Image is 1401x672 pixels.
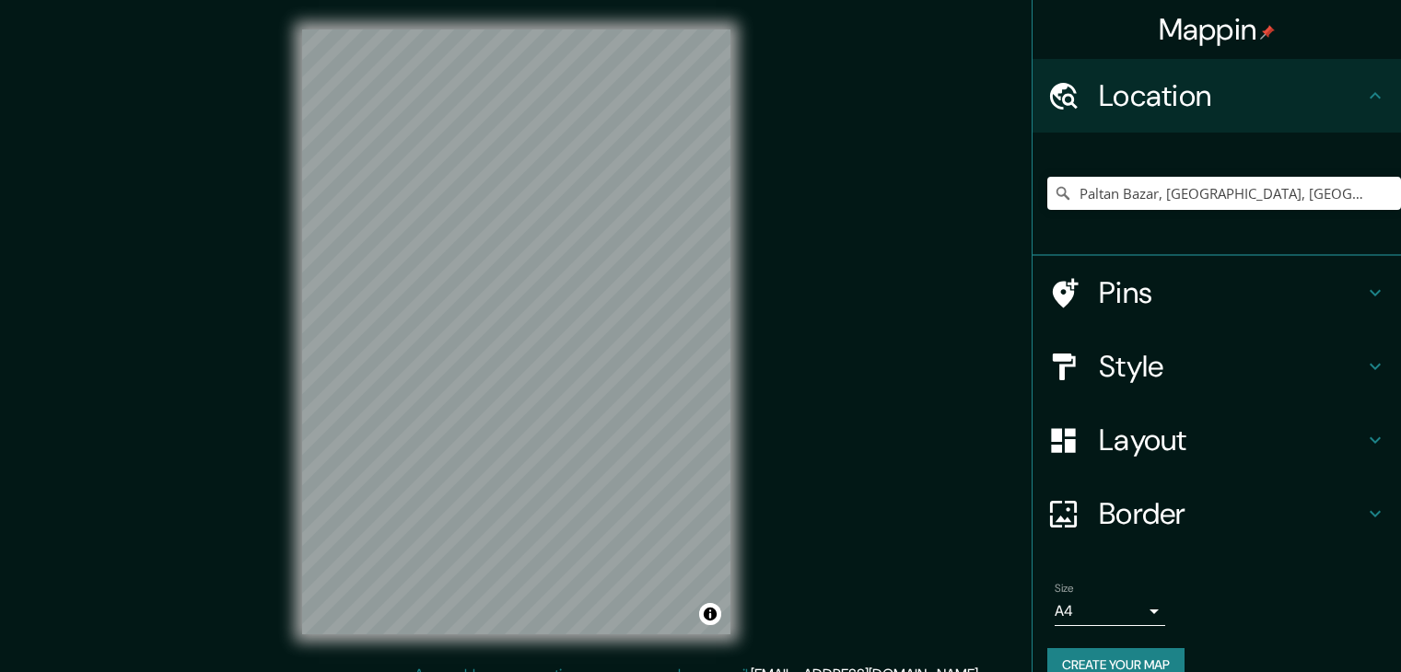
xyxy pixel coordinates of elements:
[1099,348,1364,385] h4: Style
[1047,177,1401,210] input: Pick your city or area
[1055,597,1165,626] div: A4
[1159,11,1276,48] h4: Mappin
[1099,495,1364,532] h4: Border
[1099,274,1364,311] h4: Pins
[1260,25,1275,40] img: pin-icon.png
[1033,256,1401,330] div: Pins
[1033,477,1401,550] div: Border
[699,603,721,625] button: Toggle attribution
[1033,403,1401,477] div: Layout
[1237,600,1381,652] iframe: Help widget launcher
[1033,330,1401,403] div: Style
[1055,581,1074,597] label: Size
[1099,77,1364,114] h4: Location
[302,29,730,634] canvas: Map
[1099,422,1364,458] h4: Layout
[1033,59,1401,133] div: Location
